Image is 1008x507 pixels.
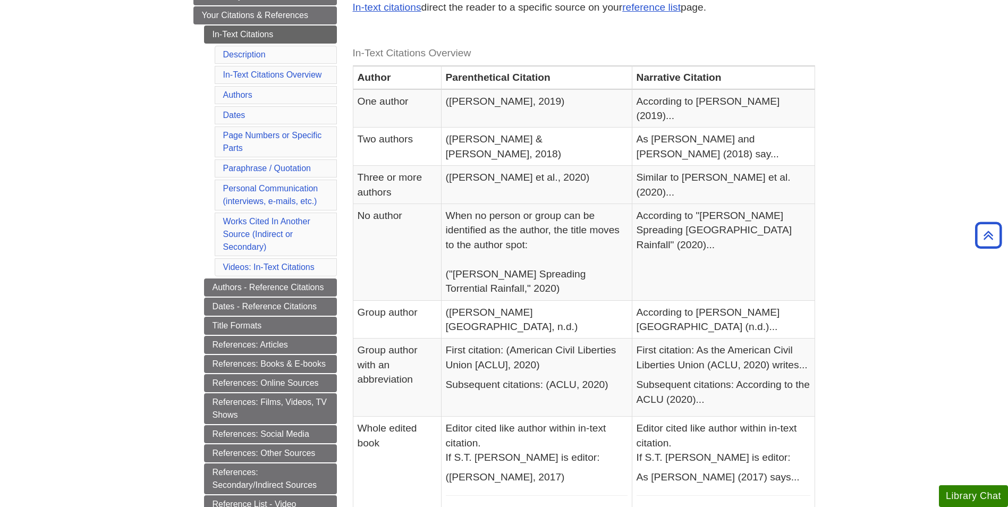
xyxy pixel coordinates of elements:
[204,355,337,373] a: References: Books & E-books
[353,66,441,89] th: Author
[223,164,311,173] a: Paraphrase / Quotation
[204,26,337,44] a: In-Text Citations
[446,377,628,392] p: Subsequent citations: (ACLU, 2020)
[204,393,337,424] a: References: Films, Videos, TV Shows
[204,425,337,443] a: References: Social Media
[204,463,337,494] a: References: Secondary/Indirect Sources
[353,89,441,128] td: One author
[939,485,1008,507] button: Library Chat
[632,300,815,339] td: According to [PERSON_NAME][GEOGRAPHIC_DATA] (n.d.)...
[223,217,310,251] a: Works Cited In Another Source (Indirect or Secondary)
[637,470,810,484] p: As [PERSON_NAME] (2017) says...
[353,339,441,417] td: Group author with an abbreviation
[446,343,628,372] p: First citation: (American Civil Liberties Union [ACLU], 2020)
[223,111,245,120] a: Dates
[204,298,337,316] a: Dates - Reference Citations
[441,300,632,339] td: ([PERSON_NAME][GEOGRAPHIC_DATA], n.d.)
[441,128,632,166] td: ([PERSON_NAME] & [PERSON_NAME], 2018)
[204,374,337,392] a: References: Online Sources
[353,128,441,166] td: Two authors
[204,336,337,354] a: References: Articles
[223,263,315,272] a: Videos: In-Text Citations
[202,11,308,20] span: Your Citations & References
[204,317,337,335] a: Title Formats
[353,166,441,204] td: Three or more authors
[441,166,632,204] td: ([PERSON_NAME] et al., 2020)
[441,204,632,301] td: When no person or group can be identified as the author, the title moves to the author spot: ("[P...
[441,66,632,89] th: Parenthetical Citation
[632,128,815,166] td: As [PERSON_NAME] and [PERSON_NAME] (2018) say...
[637,421,810,464] p: Editor cited like author within in-text citation. If S.T. [PERSON_NAME] is editor:
[632,204,815,301] td: According to "[PERSON_NAME] Spreading [GEOGRAPHIC_DATA] Rainfall" (2020)...
[637,377,810,407] p: Subsequent citations: According to the ACLU (2020)...
[223,50,266,59] a: Description
[223,70,322,79] a: In-Text Citations Overview
[971,228,1005,242] a: Back to Top
[637,343,810,372] p: First citation: As the American Civil Liberties Union (ACLU, 2020) writes...
[632,89,815,128] td: According to [PERSON_NAME] (2019)...
[193,6,337,24] a: Your Citations & References
[353,300,441,339] td: Group author
[353,2,421,13] a: In-text citations
[223,90,252,99] a: Authors
[204,278,337,297] a: Authors - Reference Citations
[446,470,628,484] p: ([PERSON_NAME], 2017)
[622,2,681,13] a: reference list
[223,131,322,153] a: Page Numbers or Specific Parts
[353,41,815,65] caption: In-Text Citations Overview
[441,89,632,128] td: ([PERSON_NAME], 2019)
[446,421,628,464] p: Editor cited like author within in-text citation. If S.T. [PERSON_NAME] is editor:
[223,184,318,206] a: Personal Communication(interviews, e-mails, etc.)
[204,444,337,462] a: References: Other Sources
[353,204,441,301] td: No author
[632,66,815,89] th: Narrative Citation
[632,166,815,204] td: Similar to [PERSON_NAME] et al. (2020)...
